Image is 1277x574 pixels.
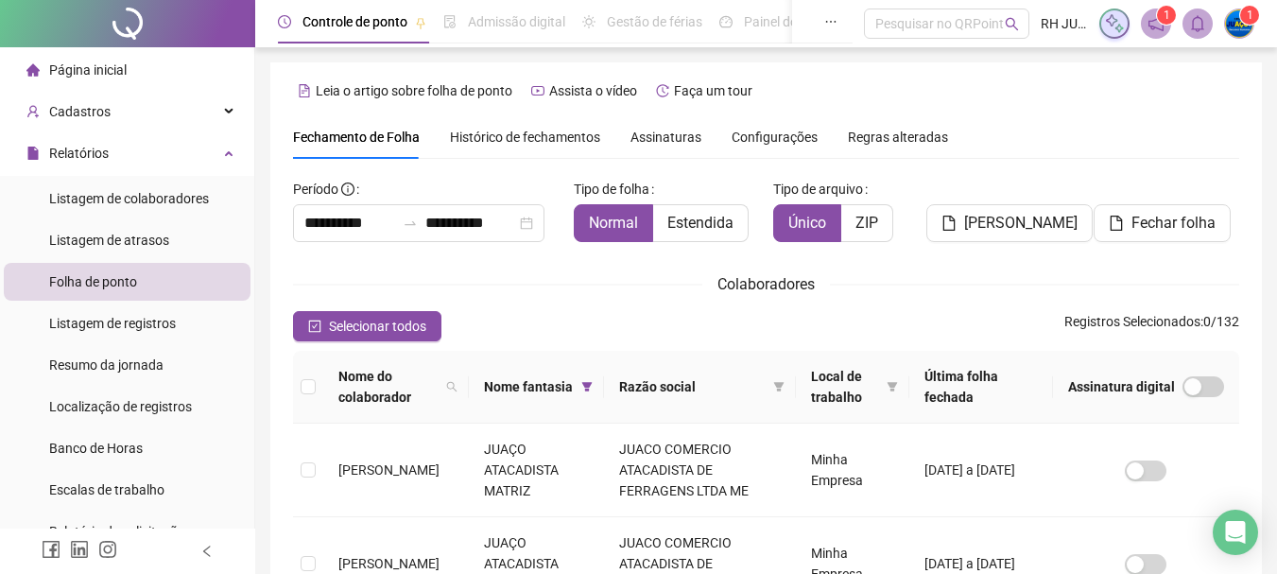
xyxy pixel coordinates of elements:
[49,441,143,456] span: Banco de Horas
[443,15,457,28] span: file-done
[941,216,957,231] span: file
[450,130,600,145] span: Histórico de fechamentos
[49,191,209,206] span: Listagem de colaboradores
[316,83,512,98] span: Leia o artigo sobre folha de ponto
[619,376,765,397] span: Razão social
[293,182,338,197] span: Período
[574,179,649,200] span: Tipo de folha
[811,366,879,408] span: Local de trabalho
[1240,6,1259,25] sup: Atualize o seu contato no menu Meus Dados
[1094,204,1231,242] button: Fechar folha
[656,84,669,97] span: history
[98,540,117,559] span: instagram
[49,146,109,161] span: Relatórios
[549,83,637,98] span: Assista o vídeo
[49,482,164,497] span: Escalas de trabalho
[887,381,898,392] span: filter
[796,424,909,517] td: Minha Empresa
[630,130,701,144] span: Assinaturas
[1064,314,1200,329] span: Registros Selecionados
[338,462,440,478] span: [PERSON_NAME]
[604,424,795,517] td: JUACO COMERCIO ATACADISTA DE FERRAGENS LTDA ME
[70,540,89,559] span: linkedin
[1189,15,1206,32] span: bell
[1148,15,1165,32] span: notification
[531,84,544,97] span: youtube
[415,17,426,28] span: pushpin
[49,399,192,414] span: Localização de registros
[341,183,354,196] span: info-circle
[719,15,733,28] span: dashboard
[308,320,321,333] span: check-square
[42,540,60,559] span: facebook
[1109,216,1124,231] span: file
[848,130,948,144] span: Regras alteradas
[578,373,596,401] span: filter
[1005,17,1019,31] span: search
[293,311,441,341] button: Selecionar todos
[484,376,574,397] span: Nome fantasia
[49,62,127,78] span: Página inicial
[1157,6,1176,25] sup: 1
[1213,510,1258,555] div: Open Intercom Messenger
[49,274,137,289] span: Folha de ponto
[329,316,426,337] span: Selecionar todos
[26,105,40,118] span: user-add
[964,212,1078,235] span: [PERSON_NAME]
[744,14,818,29] span: Painel do DP
[589,214,638,232] span: Normal
[1064,311,1239,341] span: : 0 / 132
[1041,13,1088,34] span: RH JUAÇO
[1164,9,1170,22] span: 1
[607,14,702,29] span: Gestão de férias
[442,362,461,411] span: search
[883,362,902,411] span: filter
[909,424,1053,517] td: [DATE] a [DATE]
[468,14,565,29] span: Admissão digital
[773,381,785,392] span: filter
[1247,9,1253,22] span: 1
[469,424,604,517] td: JUAÇO ATACADISTA MATRIZ
[403,216,418,231] span: swap-right
[49,233,169,248] span: Listagem de atrasos
[1068,376,1175,397] span: Assinatura digital
[667,214,733,232] span: Estendida
[581,381,593,392] span: filter
[446,381,457,392] span: search
[1104,13,1125,34] img: sparkle-icon.fc2bf0ac1784a2077858766a79e2daf3.svg
[49,357,164,373] span: Resumo da jornada
[773,179,863,200] span: Tipo de arquivo
[49,104,111,119] span: Cadastros
[1225,9,1253,38] img: 66582
[732,130,818,144] span: Configurações
[909,351,1053,424] th: Última folha fechada
[293,130,420,145] span: Fechamento de Folha
[26,147,40,160] span: file
[338,366,439,408] span: Nome do colaborador
[855,214,878,232] span: ZIP
[200,545,214,558] span: left
[403,216,418,231] span: to
[49,316,176,331] span: Listagem de registros
[824,15,837,28] span: ellipsis
[302,14,407,29] span: Controle de ponto
[582,15,595,28] span: sun
[769,373,788,401] span: filter
[1131,212,1216,235] span: Fechar folha
[49,524,191,539] span: Relatório de solicitações
[298,84,311,97] span: file-text
[788,214,826,232] span: Único
[717,275,815,293] span: Colaboradores
[338,556,440,571] span: [PERSON_NAME]
[26,63,40,77] span: home
[674,83,752,98] span: Faça um tour
[278,15,291,28] span: clock-circle
[926,204,1093,242] button: [PERSON_NAME]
